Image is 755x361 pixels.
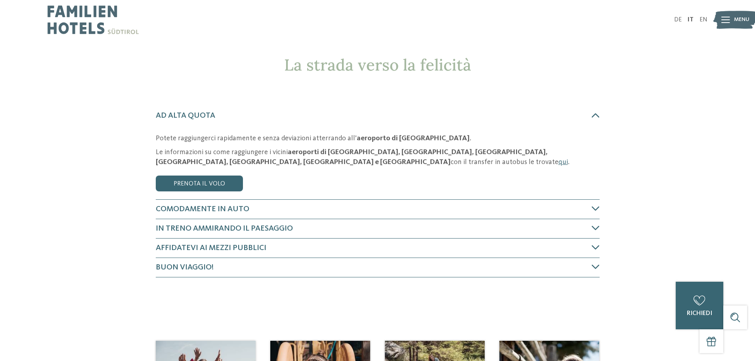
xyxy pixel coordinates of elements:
span: richiedi [687,310,712,317]
a: richiedi [676,282,723,329]
a: DE [674,17,682,23]
span: Buon viaggio! [156,264,214,271]
p: Le informazioni su come raggiungere i vicini con il transfer in autobus le trovate . [156,147,600,167]
span: La strada verso la felicità [284,55,471,75]
span: Comodamente in auto [156,205,249,213]
a: qui [558,159,568,166]
span: In treno ammirando il paesaggio [156,225,293,233]
a: EN [700,17,707,23]
strong: aeroporti di [GEOGRAPHIC_DATA], [GEOGRAPHIC_DATA], [GEOGRAPHIC_DATA], [GEOGRAPHIC_DATA], [GEOGRAP... [156,149,548,166]
a: IT [688,17,694,23]
span: Menu [734,16,749,24]
span: Ad alta quota [156,112,215,120]
a: Prenota il volo [156,176,243,191]
p: Potete raggiungerci rapidamente e senza deviazioni atterrando all’ . [156,134,600,143]
span: Affidatevi ai mezzi pubblici [156,244,266,252]
strong: aeroporto di [GEOGRAPHIC_DATA] [357,135,470,142]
